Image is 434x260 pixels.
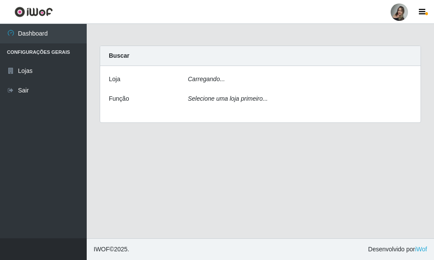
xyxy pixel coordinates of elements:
[109,52,129,59] strong: Buscar
[14,7,53,17] img: CoreUI Logo
[368,245,427,254] span: Desenvolvido por
[109,94,129,103] label: Função
[415,246,427,253] a: iWof
[94,245,129,254] span: © 2025 .
[94,246,110,253] span: IWOF
[188,76,225,82] i: Carregando...
[188,95,268,102] i: Selecione uma loja primeiro...
[109,75,120,84] label: Loja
